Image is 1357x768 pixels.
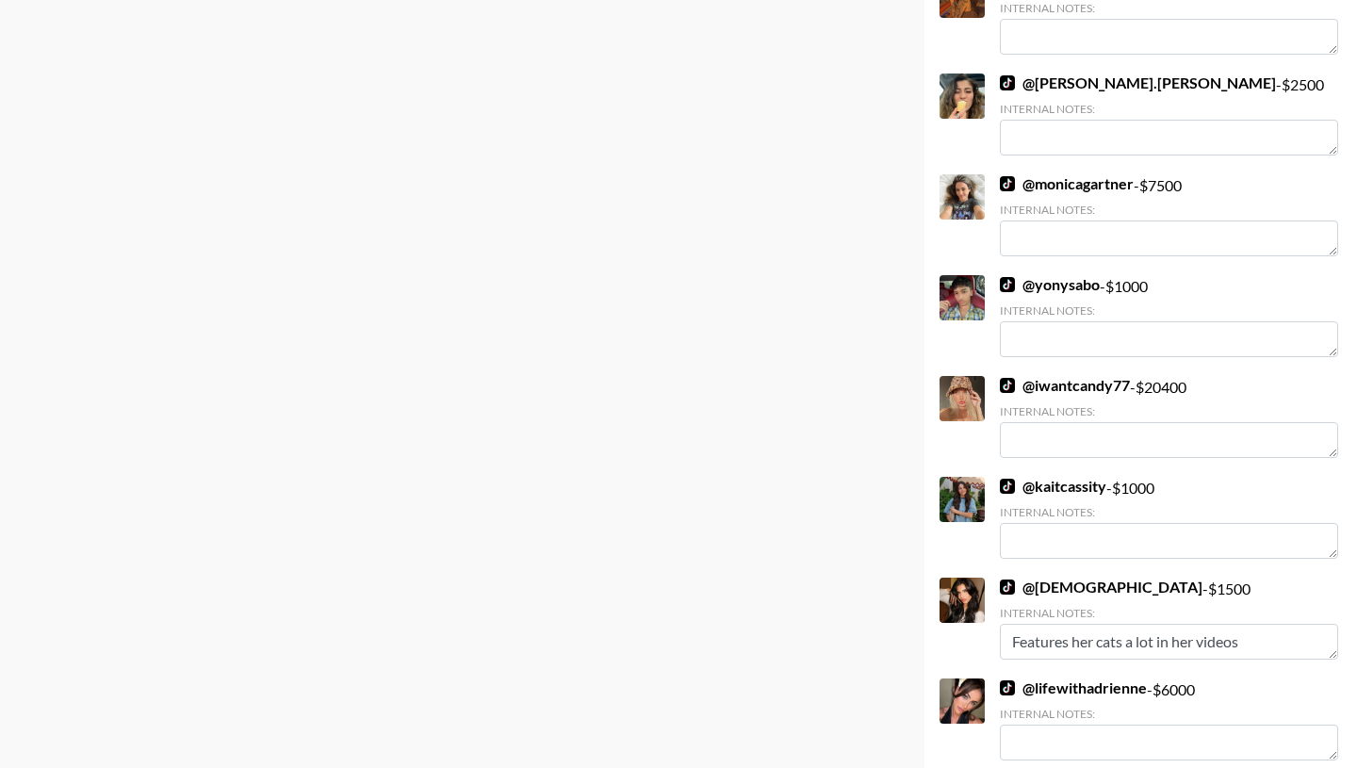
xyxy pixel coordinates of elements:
a: @[DEMOGRAPHIC_DATA] [1000,578,1202,596]
img: TikTok [1000,75,1015,90]
div: Internal Notes: [1000,1,1338,15]
div: - $ 1000 [1000,275,1338,357]
div: - $ 2500 [1000,74,1338,155]
img: TikTok [1000,176,1015,191]
a: @[PERSON_NAME].[PERSON_NAME] [1000,74,1276,92]
div: Internal Notes: [1000,102,1338,116]
img: TikTok [1000,479,1015,494]
img: TikTok [1000,580,1015,595]
img: TikTok [1000,680,1015,695]
div: - $ 20400 [1000,376,1338,458]
textarea: Features her cats a lot in her videos [1000,624,1338,660]
a: @lifewithadrienne [1000,678,1147,697]
a: @iwantcandy77 [1000,376,1130,395]
div: Internal Notes: [1000,404,1338,418]
img: TikTok [1000,378,1015,393]
div: Internal Notes: [1000,203,1338,217]
img: TikTok [1000,277,1015,292]
div: - $ 1500 [1000,578,1338,660]
div: - $ 6000 [1000,678,1338,760]
a: @kaitcassity [1000,477,1106,496]
div: Internal Notes: [1000,707,1338,721]
div: - $ 1000 [1000,477,1338,559]
div: Internal Notes: [1000,303,1338,318]
div: Internal Notes: [1000,606,1338,620]
div: - $ 7500 [1000,174,1338,256]
a: @monicagartner [1000,174,1134,193]
a: @yonysabo [1000,275,1100,294]
div: Internal Notes: [1000,505,1338,519]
